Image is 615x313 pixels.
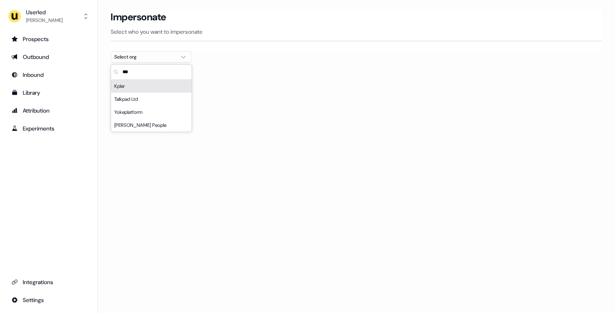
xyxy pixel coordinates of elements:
button: Select org [111,51,192,63]
p: Select who you want to impersonate [111,28,602,36]
div: [PERSON_NAME] People [111,119,192,132]
a: Go to attribution [7,104,91,117]
div: Outbound [11,53,86,61]
div: Userled [26,8,63,16]
a: Go to integrations [7,276,91,289]
div: Talkpad Ltd [111,93,192,106]
a: Go to integrations [7,293,91,306]
div: Attribution [11,107,86,115]
div: Settings [11,296,86,304]
div: Prospects [11,35,86,43]
div: Inbound [11,71,86,79]
a: Go to prospects [7,33,91,46]
div: Kpler [111,80,192,93]
button: Userled[PERSON_NAME] [7,7,91,26]
h3: Impersonate [111,11,166,23]
a: Go to Inbound [7,68,91,81]
div: [PERSON_NAME] [26,16,63,24]
div: Suggestions [111,80,192,132]
a: Go to templates [7,86,91,99]
div: Experiments [11,124,86,133]
div: Yokeplatform [111,106,192,119]
a: Go to experiments [7,122,91,135]
a: Go to outbound experience [7,50,91,63]
div: Integrations [11,278,86,286]
div: Select org [114,53,175,61]
div: Library [11,89,86,97]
